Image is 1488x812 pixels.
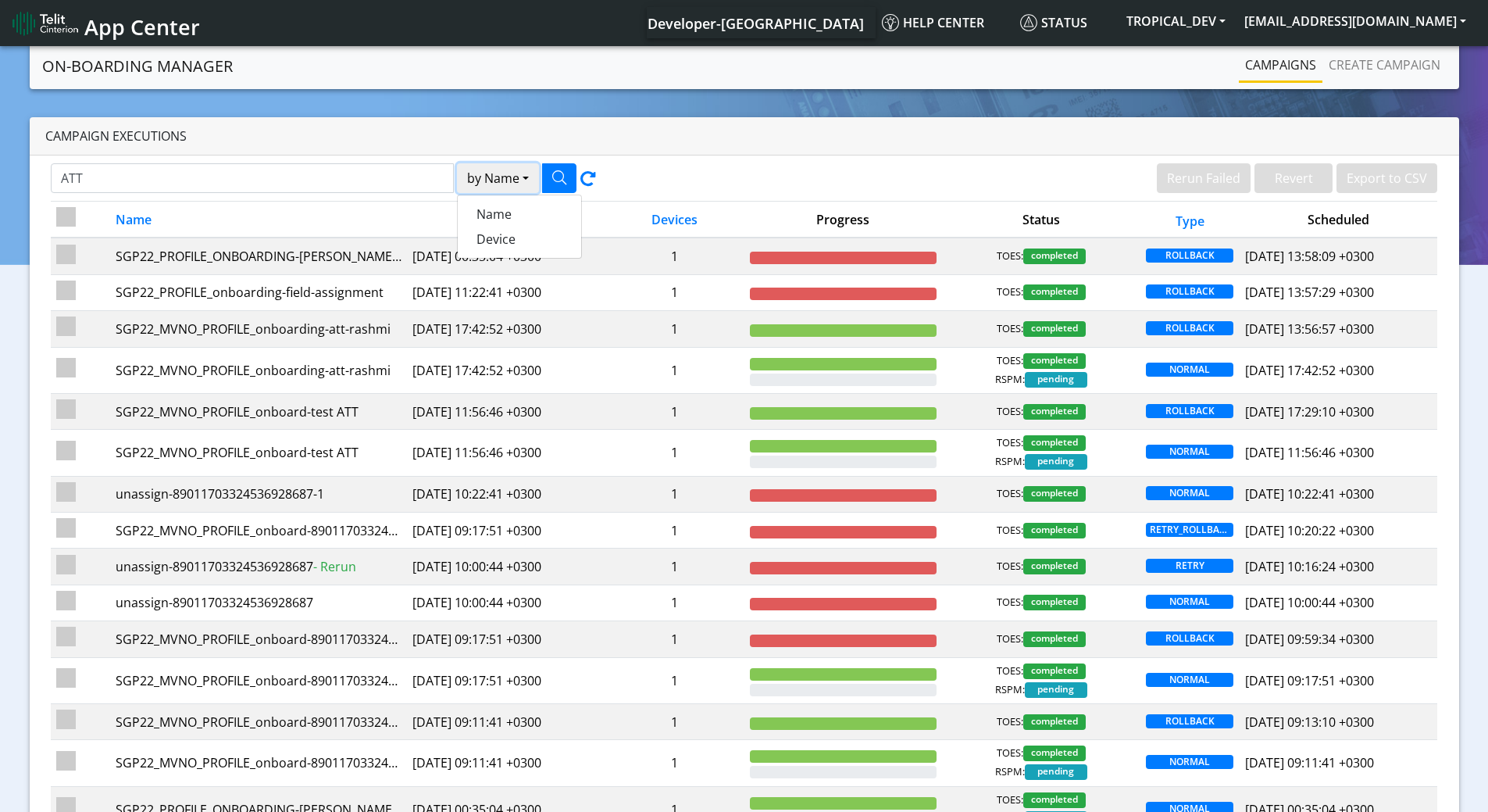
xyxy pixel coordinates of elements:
span: completed [1023,664,1086,679]
td: 1 [605,513,744,549]
span: ROLLBACK [1146,321,1233,335]
span: RSPM: [995,372,1025,388]
span: pending [1025,682,1087,698]
span: NORMAL [1146,445,1233,459]
span: [DATE] 13:57:29 +0300 [1245,284,1374,301]
span: completed [1023,321,1086,337]
td: 1 [605,621,744,657]
button: Device [458,227,581,252]
div: unassign-89011703324536928687 [116,557,401,576]
a: Status [1014,7,1117,38]
div: SGP22_MVNO_PROFILE_onboard-89011703324536928687-Aug08_1 [116,630,401,649]
td: 1 [605,311,744,347]
span: ROLLBACK [1146,714,1233,728]
th: Type [1140,202,1240,238]
span: RETRY [1146,559,1233,573]
td: [DATE] 09:17:51 +0300 [407,657,605,703]
td: 1 [605,393,744,429]
span: [DATE] 10:22:41 +0300 [1245,485,1374,503]
td: [DATE] 10:00:44 +0300 [407,585,605,621]
td: [DATE] 17:42:52 +0300 [407,347,605,393]
span: TOES: [997,631,1023,647]
span: completed [1023,631,1086,647]
span: TOES: [997,249,1023,264]
span: [DATE] 13:58:09 +0300 [1245,248,1374,265]
th: Progress [744,202,942,238]
td: 1 [605,703,744,739]
span: TOES: [997,284,1023,300]
span: ROLLBACK [1146,631,1233,646]
td: 1 [605,585,744,621]
span: [DATE] 17:29:10 +0300 [1245,403,1374,420]
span: RSPM: [995,454,1025,470]
td: [DATE] 10:00:44 +0300 [407,549,605,585]
span: TOES: [997,714,1023,730]
div: unassign-89011703324536928687 [116,593,401,612]
span: ROLLBACK [1146,284,1233,299]
td: 1 [605,430,744,476]
button: Rerun Failed [1157,163,1251,193]
div: SGP22_MVNO_PROFILE_onboard-89011703324536928687-[DATE] [116,713,401,732]
img: logo-telit-cinterion-gw-new.png [12,11,78,36]
td: [DATE] 11:56:46 +0300 [407,430,605,476]
span: NORMAL [1146,363,1233,377]
span: TOES: [997,486,1023,502]
td: 1 [605,657,744,703]
button: [EMAIL_ADDRESS][DOMAIN_NAME] [1235,7,1476,35]
button: Name [458,202,581,227]
span: completed [1023,714,1086,730]
span: Status [1020,14,1087,31]
td: [DATE] 17:42:52 +0300 [407,311,605,347]
td: 1 [605,740,744,786]
img: status.svg [1020,14,1037,31]
a: Create campaign [1322,49,1447,80]
span: ROLLBACK [1146,404,1233,418]
a: Help center [876,7,1014,38]
span: NORMAL [1146,673,1233,687]
span: NORMAL [1146,595,1233,609]
td: [DATE] 09:17:51 +0300 [407,621,605,657]
div: SGP22_MVNO_PROFILE_onboard-test ATT [116,402,401,421]
span: TOES: [997,404,1023,420]
a: On-Boarding Manager [42,51,233,82]
span: - Rerun [313,558,356,575]
th: Scheduled [1240,202,1438,238]
div: SGP22_MVNO_PROFILE_onboarding-att-rashmi [116,320,401,338]
a: App Center [12,6,198,40]
span: completed [1023,746,1086,761]
th: Created [407,202,605,238]
span: Developer-[GEOGRAPHIC_DATA] [648,14,864,33]
td: [DATE] 11:22:41 +0300 [407,274,605,310]
td: [DATE] 09:17:51 +0300 [407,513,605,549]
span: [DATE] 17:42:52 +0300 [1245,362,1374,379]
input: Search Campaigns [51,163,454,193]
div: Campaign Executions [30,117,1459,156]
span: RSPM: [995,682,1025,698]
td: 1 [605,347,744,393]
button: by Name [457,163,539,193]
td: [DATE] 10:22:41 +0300 [407,476,605,512]
span: [DATE] 10:16:24 +0300 [1245,558,1374,575]
div: SGP22_PROFILE_onboarding-field-assignment [116,283,401,302]
div: SGP22_MVNO_PROFILE_onboard-test ATT [116,443,401,462]
td: [DATE] 09:11:41 +0300 [407,740,605,786]
span: TOES: [997,746,1023,761]
span: pending [1025,454,1087,470]
span: [DATE] 09:11:41 +0300 [1245,754,1374,771]
span: NORMAL [1146,755,1233,769]
th: Name [110,202,407,238]
div: by Name [457,195,582,259]
span: ROLLBACK [1146,249,1233,263]
span: TOES: [997,523,1023,538]
button: Export to CSV [1336,163,1437,193]
span: pending [1025,764,1087,780]
span: completed [1023,486,1086,502]
span: [DATE] 09:17:51 +0300 [1245,672,1374,689]
span: [DATE] 09:13:10 +0300 [1245,714,1374,731]
div: SGP22_MVNO_PROFILE_onboard-89011703324536928687-Aug08_1 [116,521,401,540]
span: NORMAL [1146,486,1233,500]
span: RETRY_ROLLBACK [1146,523,1233,537]
span: Help center [882,14,984,31]
a: Your current platform instance [647,7,863,38]
span: [DATE] 09:59:34 +0300 [1245,631,1374,648]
